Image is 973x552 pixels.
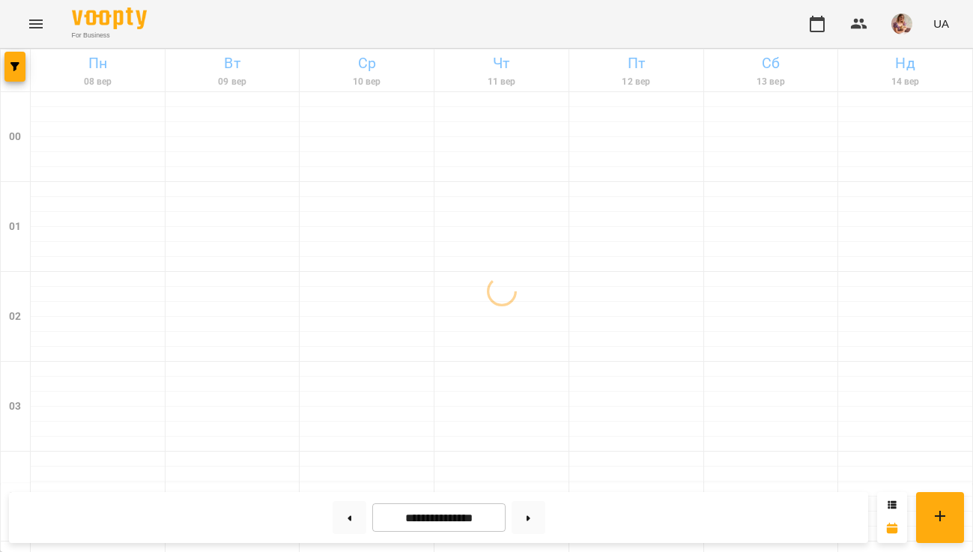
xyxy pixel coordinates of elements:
[302,75,431,89] h6: 10 вер
[933,16,949,31] span: UA
[9,398,21,415] h6: 03
[706,75,836,89] h6: 13 вер
[9,129,21,145] h6: 00
[9,309,21,325] h6: 02
[437,75,566,89] h6: 11 вер
[572,52,701,75] h6: Пт
[9,219,21,235] h6: 01
[72,7,147,29] img: Voopty Logo
[33,75,163,89] h6: 08 вер
[302,52,431,75] h6: Ср
[840,75,970,89] h6: 14 вер
[891,13,912,34] img: 598c81dcb499f295e991862bd3015a7d.JPG
[706,52,836,75] h6: Сб
[72,31,147,40] span: For Business
[33,52,163,75] h6: Пн
[168,52,297,75] h6: Вт
[572,75,701,89] h6: 12 вер
[840,52,970,75] h6: Нд
[437,52,566,75] h6: Чт
[168,75,297,89] h6: 09 вер
[18,6,54,42] button: Menu
[927,10,955,37] button: UA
